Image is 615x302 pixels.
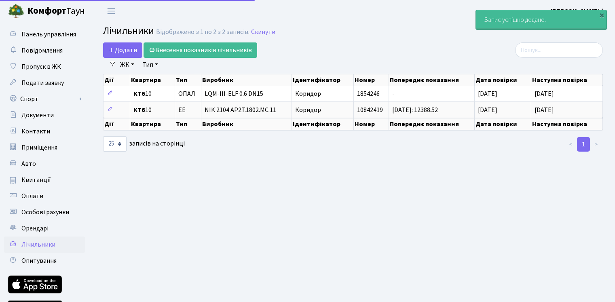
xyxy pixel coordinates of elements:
th: Попереднє показання [389,74,475,86]
select: записів на сторінці [103,136,127,152]
span: Орендарі [21,224,49,233]
a: Спорт [4,91,85,107]
span: Оплати [21,192,43,201]
span: [DATE]: 12388.52 [392,106,438,114]
a: Подати заявку [4,75,85,91]
a: Додати [103,42,142,58]
span: Таун [27,4,85,18]
th: Квартира [130,74,175,86]
a: Документи [4,107,85,123]
span: Пропуск в ЖК [21,62,61,71]
a: Опитування [4,253,85,269]
a: Скинути [251,28,275,36]
th: Дата повірки [475,118,531,130]
span: Приміщення [21,143,57,152]
button: Переключити навігацію [101,4,121,18]
b: Комфорт [27,4,66,17]
a: ЖК [117,58,137,72]
span: ЕЕ [178,107,186,113]
span: Лічильники [103,24,154,38]
b: [PERSON_NAME] (. [551,7,605,16]
span: Контакти [21,127,50,136]
span: Коридор [295,106,321,114]
a: Тип [139,58,161,72]
span: [DATE] [478,106,497,114]
span: Лічильники [21,240,55,249]
input: Пошук... [515,42,603,58]
span: Документи [21,111,54,120]
span: Панель управління [21,30,76,39]
th: Тип [175,118,201,130]
span: Додати [108,46,137,55]
th: Виробник [201,74,292,86]
th: Дата повірки [475,74,531,86]
span: 10 [133,91,172,97]
th: Дії [104,74,130,86]
div: Запис успішно додано. [476,10,607,30]
div: Відображено з 1 по 2 з 2 записів. [156,28,249,36]
span: Квитанції [21,175,51,184]
th: Виробник [201,118,292,130]
th: Квартира [130,118,175,130]
a: 1 [577,137,590,152]
th: Наступна повірка [531,118,603,130]
a: Приміщення [4,139,85,156]
span: Опитування [21,256,57,265]
th: Номер [354,74,389,86]
th: Тип [175,74,201,86]
a: Контакти [4,123,85,139]
th: Дії [104,118,130,130]
span: [DATE] [535,106,554,114]
a: Особові рахунки [4,204,85,220]
span: Повідомлення [21,46,63,55]
a: Внесення показників лічильників [144,42,257,58]
span: LQM-III-ELF 0.6 DN15 [205,91,288,97]
span: Особові рахунки [21,208,69,217]
a: Квитанції [4,172,85,188]
div: × [598,11,606,19]
span: 10842419 [357,106,383,114]
span: ОПАЛ [178,91,195,97]
a: [PERSON_NAME] (. [551,6,605,16]
span: Подати заявку [21,78,64,87]
th: Наступна повірка [531,74,603,86]
th: Попереднє показання [389,118,475,130]
a: Орендарі [4,220,85,237]
span: Авто [21,159,36,168]
th: Ідентифікатор [292,118,354,130]
span: [DATE] [478,89,497,98]
b: КТ6 [133,106,145,114]
span: [DATE] [535,89,554,98]
label: записів на сторінці [103,136,185,152]
span: Коридор [295,89,321,98]
a: Повідомлення [4,42,85,59]
a: Авто [4,156,85,172]
th: Номер [354,118,389,130]
th: Ідентифікатор [292,74,354,86]
span: - [392,89,395,98]
img: logo.png [8,3,24,19]
a: Оплати [4,188,85,204]
span: NIK 2104 AP2T.1802.МС.11 [205,107,288,113]
b: КТ6 [133,89,145,98]
span: 1854246 [357,89,380,98]
a: Панель управління [4,26,85,42]
span: 10 [133,107,172,113]
a: Лічильники [4,237,85,253]
a: Пропуск в ЖК [4,59,85,75]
